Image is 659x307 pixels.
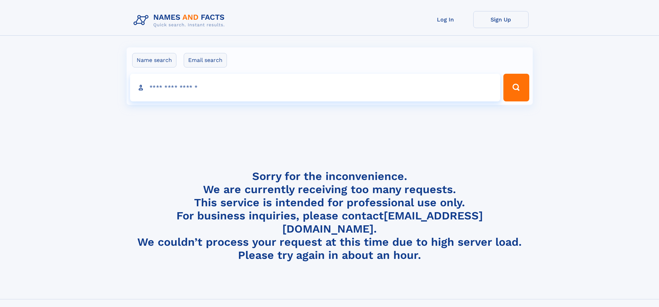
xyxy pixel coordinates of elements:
[184,53,227,67] label: Email search
[503,74,529,101] button: Search Button
[131,170,529,262] h4: Sorry for the inconvenience. We are currently receiving too many requests. This service is intend...
[130,74,501,101] input: search input
[418,11,473,28] a: Log In
[131,11,230,30] img: Logo Names and Facts
[282,209,483,235] a: [EMAIL_ADDRESS][DOMAIN_NAME]
[132,53,176,67] label: Name search
[473,11,529,28] a: Sign Up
